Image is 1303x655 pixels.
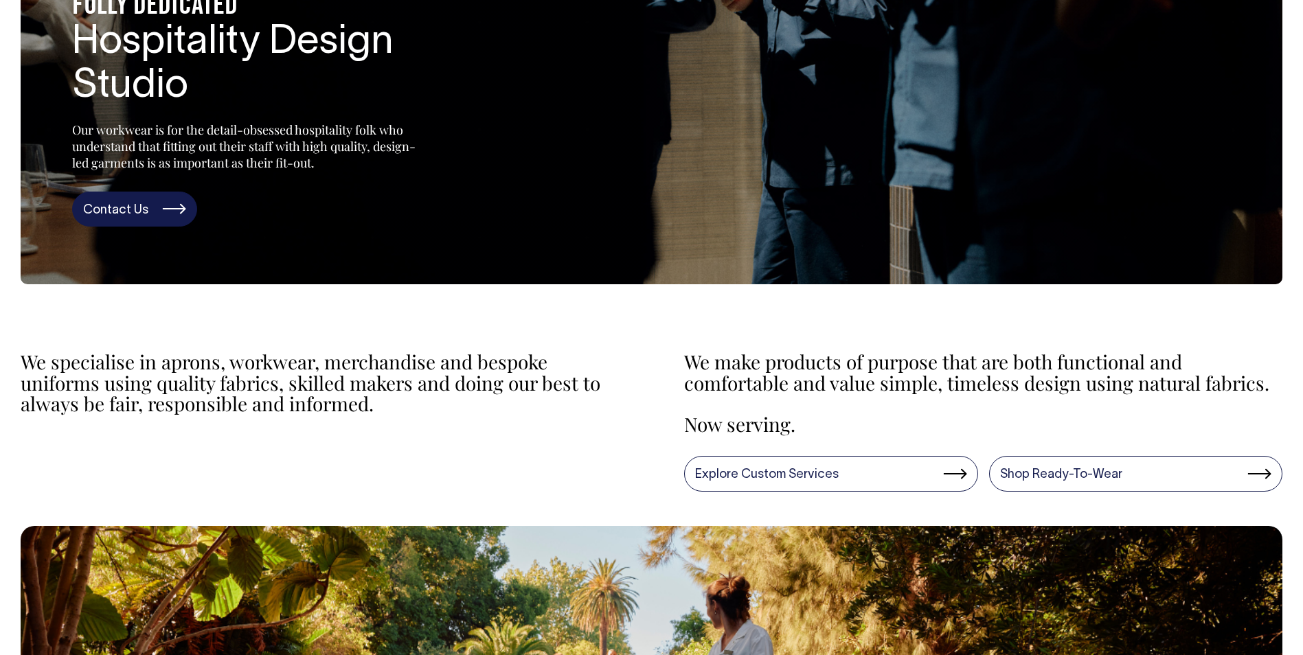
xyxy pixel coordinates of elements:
p: We make products of purpose that are both functional and comfortable and value simple, timeless d... [684,352,1282,394]
p: We specialise in aprons, workwear, merchandise and bespoke uniforms using quality fabrics, skille... [21,352,619,415]
a: Contact Us [72,192,197,227]
a: Explore Custom Services [684,456,978,492]
a: Shop Ready-To-Wear [989,456,1283,492]
p: Now serving. [684,414,1282,435]
h2: Hospitality Design Studio [72,21,484,109]
p: Our workwear is for the detail-obsessed hospitality folk who understand that fitting out their st... [72,122,416,171]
